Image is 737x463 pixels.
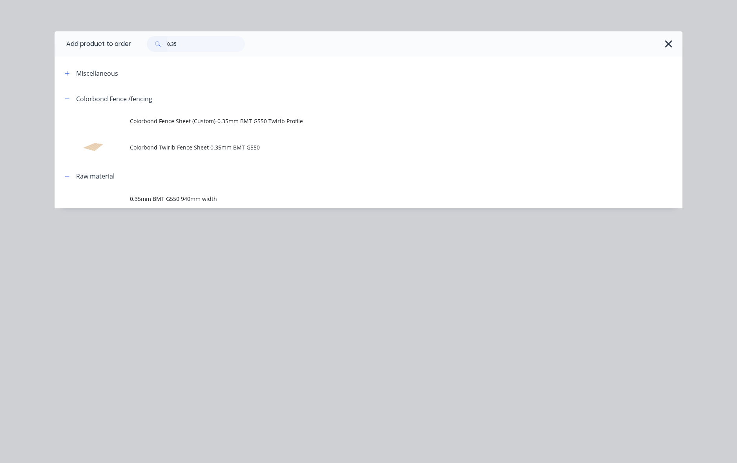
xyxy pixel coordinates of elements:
span: Colorbond Twirib Fence Sheet 0.35mm BMT G550 [130,143,572,151]
div: Miscellaneous [76,69,118,78]
div: Raw material [76,171,115,181]
div: Colorbond Fence /fencing [76,94,152,104]
span: Colorbond Fence Sheet (Custom)-0.35mm BMT G550 Twirib Profile [130,117,572,125]
div: Add product to order [55,31,131,57]
input: Search... [167,36,245,52]
span: 0.35mm BMT G550 940mm width [130,195,572,203]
